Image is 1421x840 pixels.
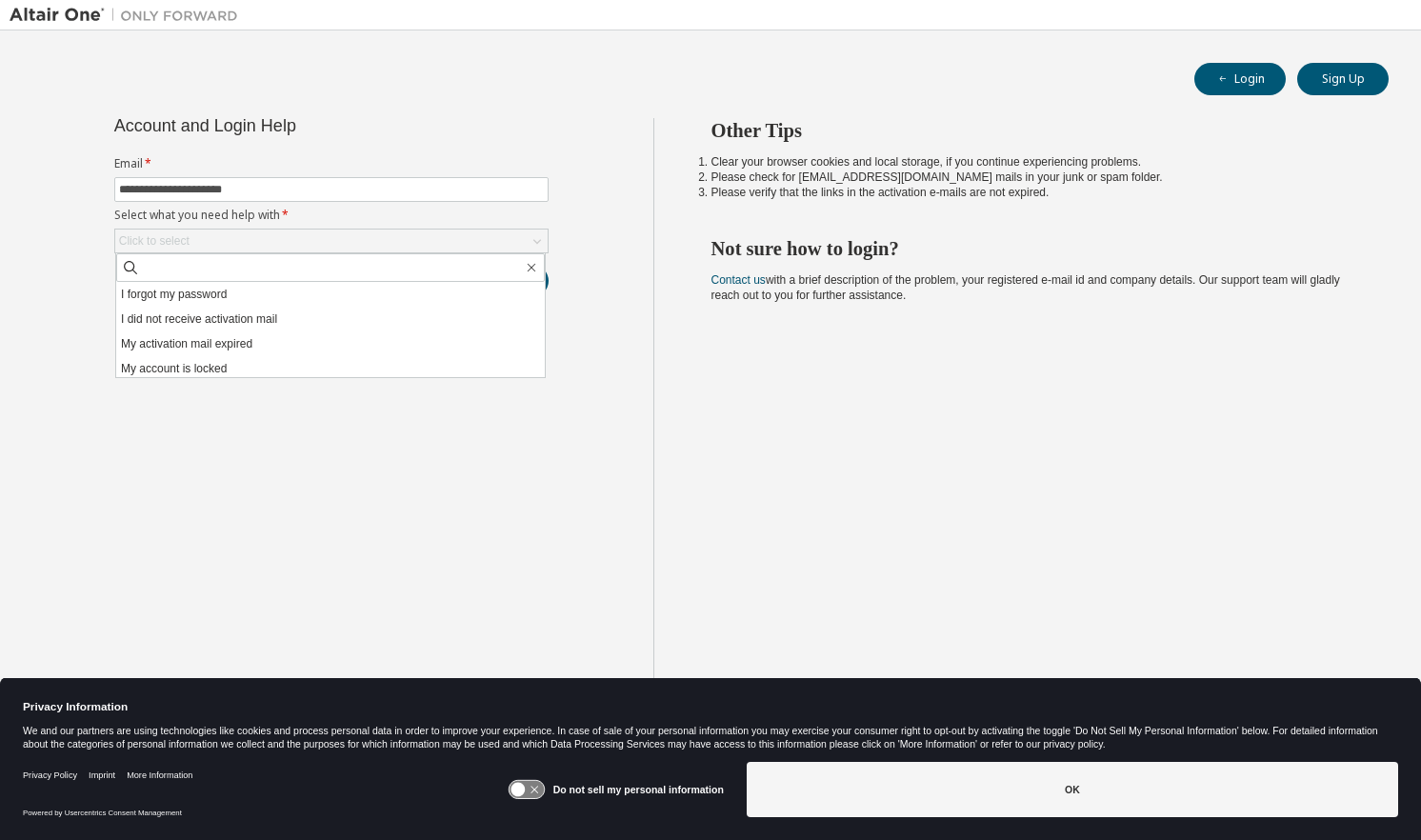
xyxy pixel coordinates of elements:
[711,118,1355,143] h2: Other Tips
[114,208,549,223] label: Select what you need help with
[115,230,548,252] div: Click to select
[114,118,462,133] div: Account and Login Help
[711,273,1340,302] span: with a brief description of the problem, your registered e-mail id and company details. Our suppo...
[711,185,1355,200] li: Please verify that the links in the activation e-mails are not expired.
[711,154,1355,170] li: Clear your browser cookies and local storage, if you continue experiencing problems.
[116,282,545,307] li: I forgot my password
[711,170,1355,185] li: Please check for [EMAIL_ADDRESS][DOMAIN_NAME] mails in your junk or spam folder.
[10,6,248,25] img: Altair One
[711,273,766,287] a: Contact us
[1194,63,1286,95] button: Login
[711,236,1355,261] h2: Not sure how to login?
[1297,63,1389,95] button: Sign Up
[114,156,549,171] label: Email
[119,233,190,249] div: Click to select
